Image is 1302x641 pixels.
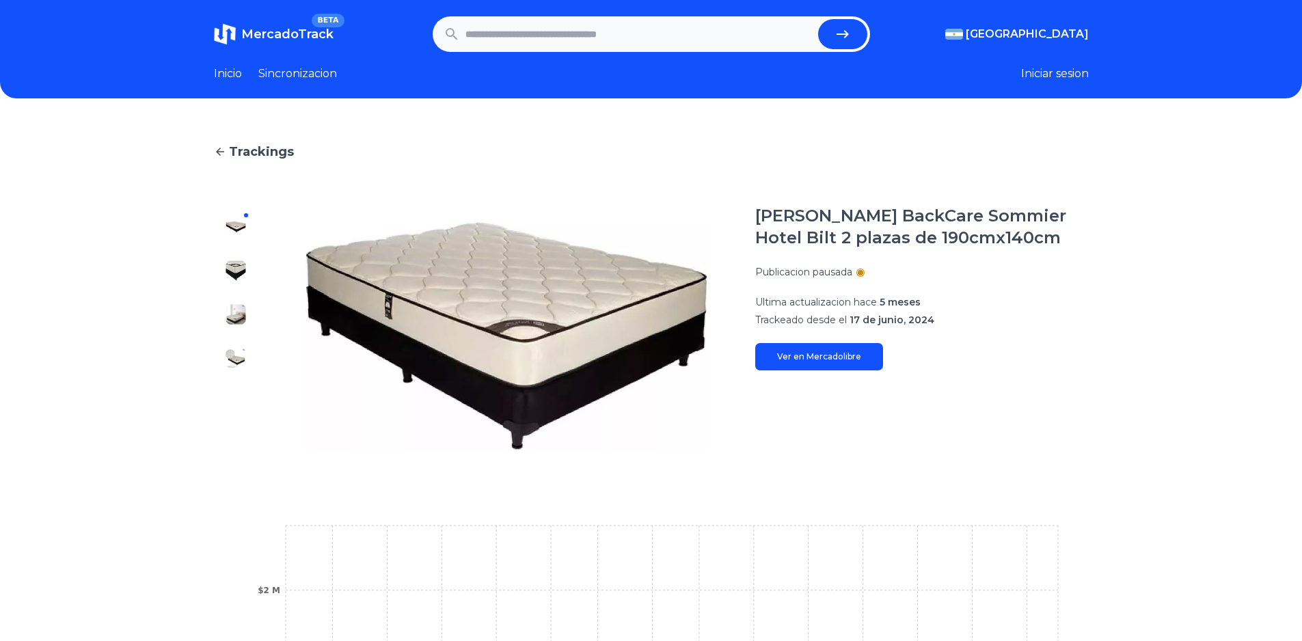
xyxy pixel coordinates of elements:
span: Trackings [229,142,294,161]
a: Inicio [214,66,242,82]
h1: [PERSON_NAME] BackCare Sommier Hotel Bilt 2 plazas de 190cmx140cm [755,205,1089,249]
img: Simmons BackCare Sommier Hotel Bilt 2 plazas de 190cmx140cm [225,260,247,282]
span: MercadoTrack [241,27,334,42]
span: BETA [312,14,344,27]
span: Trackeado desde el [755,314,847,326]
tspan: $2 M [258,586,280,595]
a: Ver en Mercadolibre [755,343,883,370]
img: Argentina [945,29,963,40]
img: Simmons BackCare Sommier Hotel Bilt 2 plazas de 190cmx140cm [225,391,247,413]
img: Simmons BackCare Sommier Hotel Bilt 2 plazas de 190cmx140cm [285,205,728,467]
img: MercadoTrack [214,23,236,45]
span: 5 meses [880,296,921,308]
span: [GEOGRAPHIC_DATA] [966,26,1089,42]
a: Sincronizacion [258,66,337,82]
img: Simmons BackCare Sommier Hotel Bilt 2 plazas de 190cmx140cm [225,303,247,325]
img: Simmons BackCare Sommier Hotel Bilt 2 plazas de 190cmx140cm [225,216,247,238]
img: Simmons BackCare Sommier Hotel Bilt 2 plazas de 190cmx140cm [225,435,247,456]
button: Iniciar sesion [1021,66,1089,82]
span: Ultima actualizacion hace [755,296,877,308]
span: 17 de junio, 2024 [850,314,934,326]
a: Trackings [214,142,1089,161]
p: Publicacion pausada [755,265,852,279]
a: MercadoTrackBETA [214,23,334,45]
button: [GEOGRAPHIC_DATA] [945,26,1089,42]
img: Simmons BackCare Sommier Hotel Bilt 2 plazas de 190cmx140cm [225,347,247,369]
